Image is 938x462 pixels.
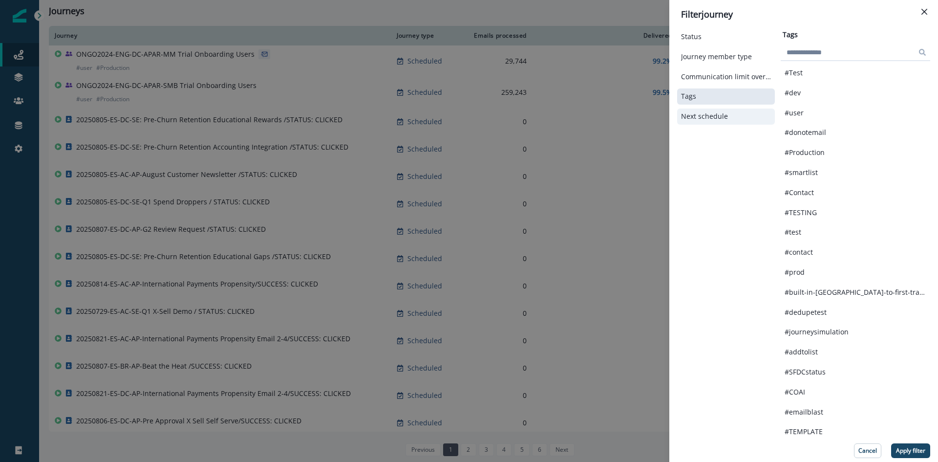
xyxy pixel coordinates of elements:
[785,248,926,257] button: #contact
[681,112,728,121] p: Next schedule
[785,388,805,396] p: #COAI
[681,92,771,101] button: Tags
[785,268,926,277] button: #prod
[785,189,926,197] button: #Contact
[681,33,771,41] button: Status
[896,447,925,454] p: Apply filter
[785,169,926,177] button: #smartlist
[681,8,733,21] p: Filter journey
[785,69,926,77] button: #Test
[785,109,804,117] p: #user
[785,328,849,336] p: #journeysimulation
[785,109,926,117] button: #user
[785,189,814,197] p: #Contact
[917,4,932,20] button: Close
[785,228,801,237] p: #test
[785,89,801,97] p: #dev
[785,69,803,77] p: #Test
[785,268,805,277] p: #prod
[785,368,926,376] button: #SFDCstatus
[785,149,926,157] button: #Production
[785,348,926,356] button: #addtolist
[681,112,771,121] button: Next schedule
[785,408,926,417] button: #emailblast
[781,31,798,39] h2: Tags
[785,388,926,396] button: #COAI
[785,348,818,356] p: #addtolist
[785,248,813,257] p: #contact
[785,308,926,317] button: #dedupetest
[785,228,926,237] button: #test
[681,92,696,101] p: Tags
[891,443,930,458] button: Apply filter
[785,368,826,376] p: #SFDCstatus
[681,33,702,41] p: Status
[785,308,827,317] p: #dedupetest
[681,53,771,61] button: Journey member type
[681,53,752,61] p: Journey member type
[785,408,823,417] p: #emailblast
[785,89,926,97] button: #dev
[785,288,926,297] button: #built-in-[GEOGRAPHIC_DATA]-to-first-transaction
[785,149,825,157] p: #Production
[681,73,771,81] button: Communication limit overrides
[785,209,817,217] p: #TESTING
[785,209,926,217] button: #TESTING
[858,447,877,454] p: Cancel
[785,328,926,336] button: #journeysimulation
[785,129,926,137] button: #donotemail
[785,129,826,137] p: #donotemail
[785,169,818,177] p: #smartlist
[854,443,881,458] button: Cancel
[785,428,926,436] button: #TEMPLATE
[785,428,823,436] p: #TEMPLATE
